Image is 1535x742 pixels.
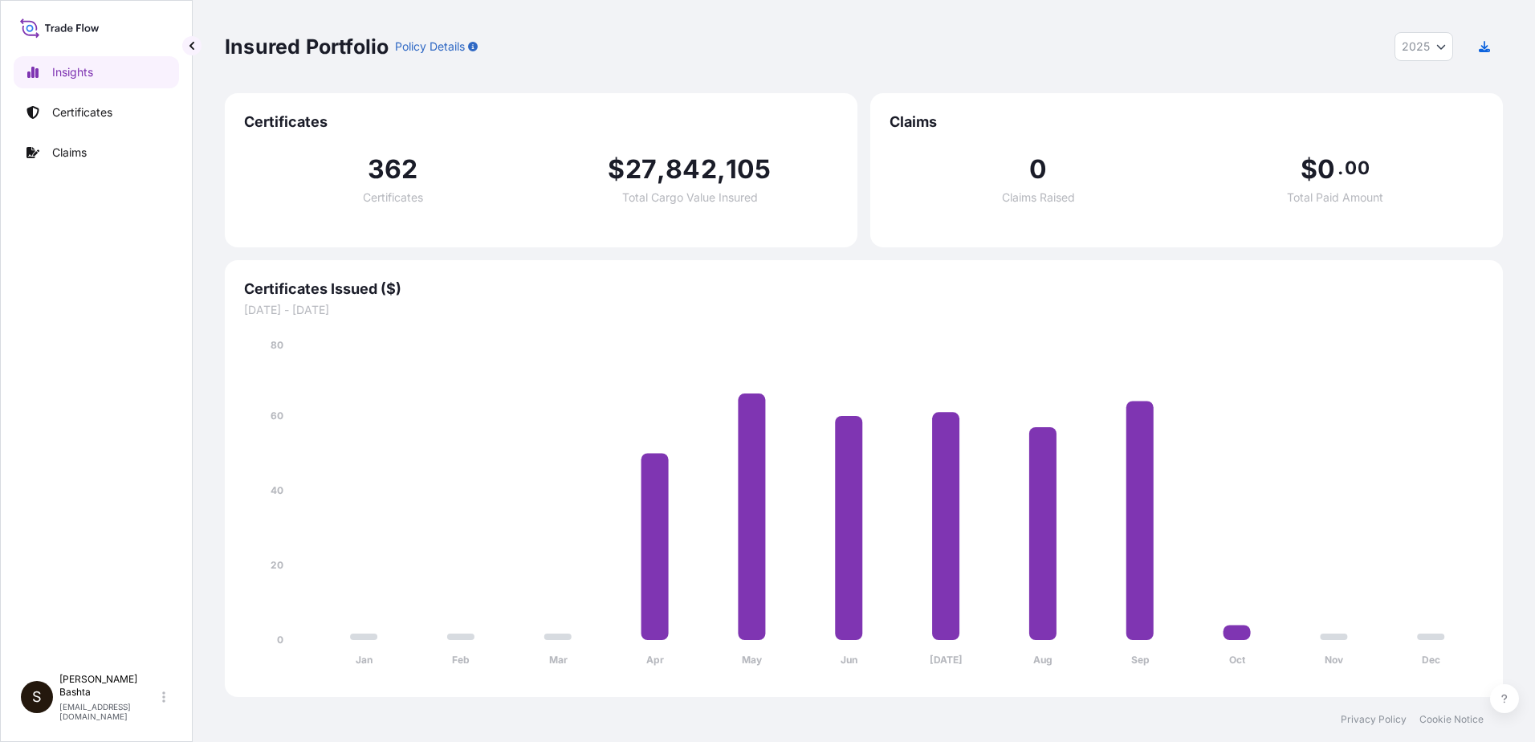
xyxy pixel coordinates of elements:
[1341,713,1407,726] a: Privacy Policy
[52,104,112,120] p: Certificates
[52,145,87,161] p: Claims
[657,157,666,182] span: ,
[271,410,283,422] tspan: 60
[666,157,717,182] span: 842
[32,689,42,705] span: S
[1419,713,1484,726] a: Cookie Notice
[1131,654,1150,666] tspan: Sep
[1395,32,1453,61] button: Year Selector
[59,702,159,721] p: [EMAIL_ADDRESS][DOMAIN_NAME]
[395,39,465,55] p: Policy Details
[608,157,625,182] span: $
[549,654,568,666] tspan: Mar
[368,157,418,182] span: 362
[14,56,179,88] a: Insights
[59,673,159,699] p: [PERSON_NAME] Bashta
[717,157,726,182] span: ,
[1229,654,1246,666] tspan: Oct
[14,96,179,128] a: Certificates
[363,192,423,203] span: Certificates
[452,654,470,666] tspan: Feb
[890,112,1484,132] span: Claims
[622,192,758,203] span: Total Cargo Value Insured
[742,654,763,666] tspan: May
[271,559,283,571] tspan: 20
[1287,192,1383,203] span: Total Paid Amount
[1345,161,1369,174] span: 00
[1402,39,1430,55] span: 2025
[52,64,93,80] p: Insights
[14,137,179,169] a: Claims
[625,157,657,182] span: 27
[244,302,1484,318] span: [DATE] - [DATE]
[271,484,283,496] tspan: 40
[1029,157,1047,182] span: 0
[1301,157,1317,182] span: $
[646,654,664,666] tspan: Apr
[1033,654,1053,666] tspan: Aug
[1338,161,1343,174] span: .
[244,279,1484,299] span: Certificates Issued ($)
[841,654,857,666] tspan: Jun
[225,34,389,59] p: Insured Portfolio
[1325,654,1344,666] tspan: Nov
[1002,192,1075,203] span: Claims Raised
[1422,654,1440,666] tspan: Dec
[930,654,963,666] tspan: [DATE]
[277,634,283,646] tspan: 0
[244,112,838,132] span: Certificates
[1317,157,1335,182] span: 0
[726,157,772,182] span: 105
[356,654,373,666] tspan: Jan
[271,339,283,351] tspan: 80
